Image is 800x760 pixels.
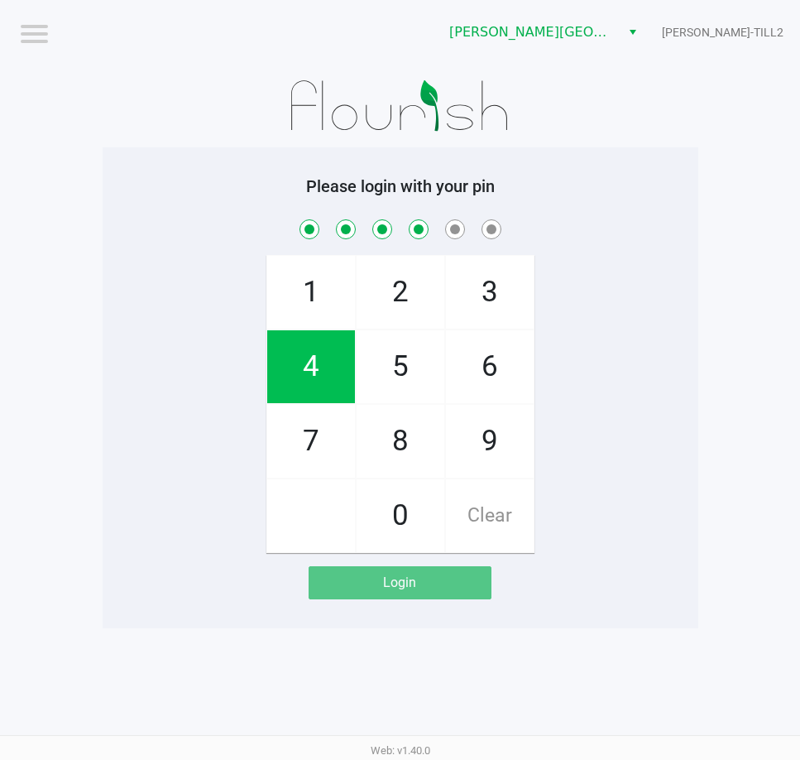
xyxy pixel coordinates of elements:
span: [PERSON_NAME][GEOGRAPHIC_DATA] [449,22,611,42]
span: 1 [267,256,355,329]
span: [PERSON_NAME]-TILL2 [662,24,783,41]
span: 7 [267,405,355,478]
button: Select [620,17,644,47]
span: 2 [357,256,444,329]
span: 5 [357,330,444,403]
span: 4 [267,330,355,403]
span: Clear [446,479,534,552]
span: 6 [446,330,534,403]
span: 3 [446,256,534,329]
h5: Please login with your pin [115,176,686,196]
span: 8 [357,405,444,478]
span: 0 [357,479,444,552]
span: Web: v1.40.0 [371,744,430,757]
span: 9 [446,405,534,478]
